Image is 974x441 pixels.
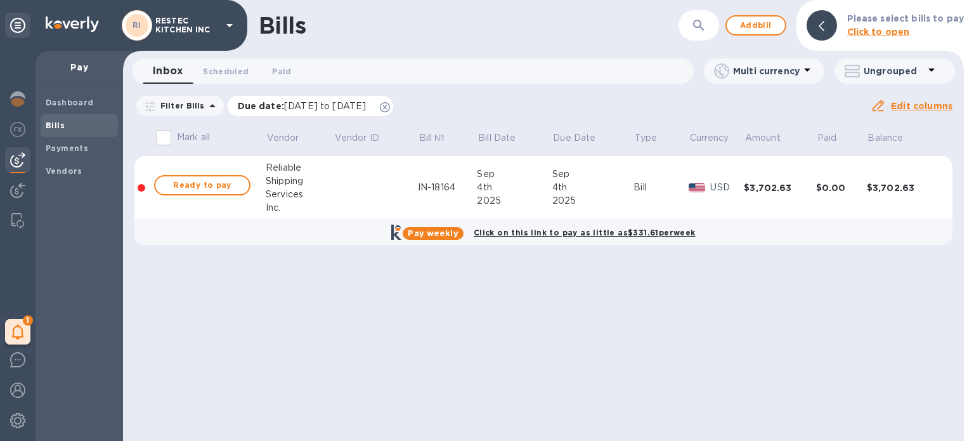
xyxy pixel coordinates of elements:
span: [DATE] to [DATE] [284,101,366,111]
span: Inbox [153,62,183,80]
span: Type [635,131,674,145]
p: Vendor ID [335,131,379,145]
p: Vendor [267,131,299,145]
div: 4th [552,181,634,194]
p: Pay [46,61,113,74]
b: Please select bills to pay [847,13,964,23]
span: 1 [23,315,33,326]
u: Edit columns [891,101,952,111]
span: Paid [817,131,854,145]
div: IN-18164 [418,181,477,194]
p: RESTEC KITCHEN INC [155,16,219,34]
p: Balance [867,131,903,145]
span: Add bill [737,18,775,33]
b: Payments [46,143,88,153]
span: Bill Date [478,131,532,145]
div: Due date:[DATE] to [DATE] [228,96,394,116]
h1: Bills [259,12,306,39]
p: Bill № [419,131,445,145]
img: Logo [46,16,99,32]
p: Filter Bills [155,100,205,111]
div: 2025 [477,194,552,207]
p: Mark all [177,131,210,144]
p: Due Date [553,131,595,145]
div: Services [266,188,334,201]
p: Ungrouped [864,65,924,77]
p: Bill Date [478,131,516,145]
div: Inc. [266,201,334,214]
p: USD [710,181,744,194]
div: Sep [477,168,552,181]
span: Ready to pay [166,178,239,193]
img: USD [689,183,706,192]
b: Pay weekly [408,228,458,238]
div: 2025 [552,194,634,207]
b: Click on this link to pay as little as $331.61 per week [474,228,696,237]
button: Ready to pay [154,175,250,195]
div: Sep [552,168,634,181]
div: Shipping [266,174,334,188]
span: Bill № [419,131,462,145]
p: Type [635,131,658,145]
div: Reliable [266,161,334,174]
b: Dashboard [46,98,94,107]
button: Addbill [725,15,786,36]
b: Click to open [847,27,910,37]
p: Due date : [238,100,373,112]
b: Bills [46,121,65,130]
div: Unpin categories [5,13,30,38]
span: Vendor [267,131,316,145]
p: Multi currency [733,65,800,77]
span: Due Date [553,131,612,145]
b: RI [133,20,141,30]
div: $0.00 [816,181,867,194]
span: Paid [272,65,291,78]
span: Balance [867,131,919,145]
div: $3,702.63 [744,181,816,194]
div: Bill [633,181,689,194]
span: Amount [745,131,797,145]
img: Foreign exchange [10,122,25,137]
div: 4th [477,181,552,194]
p: Amount [745,131,781,145]
span: Vendor ID [335,131,396,145]
p: Paid [817,131,837,145]
p: Currency [690,131,729,145]
span: Scheduled [203,65,249,78]
b: Vendors [46,166,82,176]
div: $3,702.63 [867,181,939,194]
